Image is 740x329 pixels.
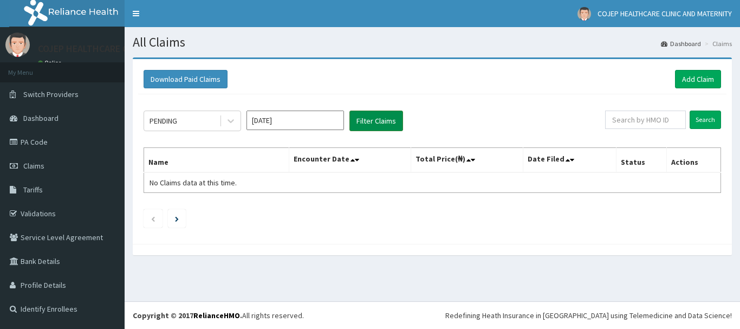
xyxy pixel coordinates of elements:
[23,161,44,171] span: Claims
[246,111,344,130] input: Select Month and Year
[702,39,732,48] li: Claims
[289,148,411,173] th: Encounter Date
[150,178,237,188] span: No Claims data at this time.
[349,111,403,131] button: Filter Claims
[690,111,721,129] input: Search
[133,35,732,49] h1: All Claims
[150,115,177,126] div: PENDING
[23,113,59,123] span: Dashboard
[523,148,616,173] th: Date Filed
[666,148,720,173] th: Actions
[175,214,179,223] a: Next page
[577,7,591,21] img: User Image
[675,70,721,88] a: Add Claim
[5,33,30,57] img: User Image
[151,214,155,223] a: Previous page
[598,9,732,18] span: COJEP HEALTHCARE CLINIC AND MATERNITY
[193,311,240,320] a: RelianceHMO
[23,89,79,99] span: Switch Providers
[125,301,740,329] footer: All rights reserved.
[38,44,220,54] p: COJEP HEALTHCARE CLINIC AND MATERNITY
[133,311,242,320] strong: Copyright © 2017 .
[23,185,43,195] span: Tariffs
[616,148,667,173] th: Status
[411,148,523,173] th: Total Price(₦)
[144,148,289,173] th: Name
[661,39,701,48] a: Dashboard
[445,310,732,321] div: Redefining Heath Insurance in [GEOGRAPHIC_DATA] using Telemedicine and Data Science!
[605,111,686,129] input: Search by HMO ID
[38,59,64,67] a: Online
[144,70,228,88] button: Download Paid Claims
